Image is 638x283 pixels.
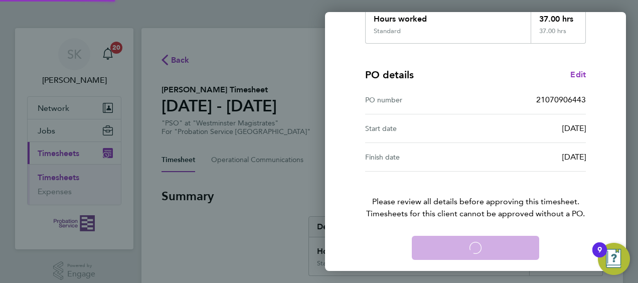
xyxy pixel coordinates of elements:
[475,151,586,163] div: [DATE]
[475,122,586,134] div: [DATE]
[365,68,414,82] h4: PO details
[598,243,630,275] button: Open Resource Center, 9 new notifications
[353,172,598,220] p: Please review all details before approving this timesheet.
[531,5,586,27] div: 37.00 hrs
[365,151,475,163] div: Finish date
[570,69,586,81] a: Edit
[365,94,475,106] div: PO number
[597,250,602,263] div: 9
[570,70,586,79] span: Edit
[366,5,531,27] div: Hours worked
[353,208,598,220] span: Timesheets for this client cannot be approved without a PO.
[365,122,475,134] div: Start date
[536,95,586,104] span: 21070906443
[531,27,586,43] div: 37.00 hrs
[374,27,401,35] div: Standard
